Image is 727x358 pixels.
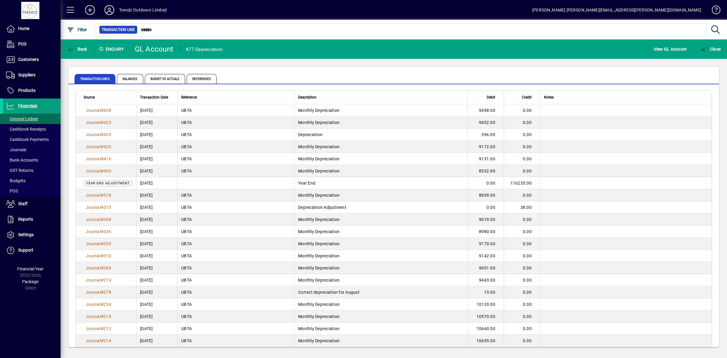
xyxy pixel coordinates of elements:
[84,168,113,174] a: Journal#400
[104,108,111,113] span: 438
[104,169,111,173] span: 400
[101,266,104,270] span: #
[467,153,504,165] td: 9131.00
[140,144,153,150] span: [DATE]
[504,213,540,226] td: 0.00
[104,326,111,331] span: 213
[504,104,540,116] td: 0.00
[104,241,111,246] span: 330
[504,286,540,298] td: 0.00
[467,104,504,116] td: 9458.00
[80,5,100,15] button: Add
[101,278,104,283] span: #
[145,74,185,84] span: Budget vs Actuals
[6,178,25,183] span: Budgets
[86,120,101,125] span: Journal
[101,302,104,307] span: #
[104,193,111,198] span: 378
[298,253,340,258] span: Monthly Depreciation
[18,57,39,62] span: Customers
[140,156,153,162] span: [DATE]
[86,266,101,270] span: Journal
[504,165,540,177] td: 0.00
[140,241,153,247] span: [DATE]
[101,169,104,173] span: #
[101,241,104,246] span: #
[104,156,111,161] span: 416
[18,88,35,93] span: Products
[467,129,504,141] td: 396.00
[140,204,153,210] span: [DATE]
[6,137,49,142] span: Cashbook Payments
[84,216,113,223] a: Journal#348
[504,335,540,347] td: 0.00
[181,253,192,258] span: UBTA
[504,189,540,201] td: 0.00
[104,266,111,270] span: 289
[84,192,113,199] a: Journal#378
[504,310,540,323] td: 0.00
[3,212,61,227] a: Reports
[84,313,113,320] a: Journal#219
[298,302,340,307] span: Monthly Depreciation
[94,44,130,54] div: Enquiry
[3,21,61,36] a: Home
[298,94,464,101] div: Description
[86,338,101,343] span: Journal
[86,314,101,319] span: Journal
[67,27,87,32] span: Filter
[140,326,153,332] span: [DATE]
[707,1,719,21] a: Knowledge Base
[84,253,113,259] a: Journal#310
[487,94,495,101] span: Debit
[140,289,153,295] span: [DATE]
[298,144,340,149] span: Monthly Depreciation
[3,165,61,176] a: GST Returns
[181,302,192,307] span: UBTA
[140,94,168,101] span: Transaction Date
[6,189,18,193] span: POS
[140,107,153,113] span: [DATE]
[84,337,113,344] a: Journal#214
[181,156,192,161] span: UBTA
[84,156,113,162] a: Journal#416
[6,158,38,162] span: Bank Accounts
[298,338,340,343] span: Monthly Depreciation
[181,266,192,270] span: UBTA
[101,144,104,149] span: #
[101,326,104,331] span: #
[86,144,101,149] span: Journal
[18,26,29,31] span: Home
[75,74,115,84] span: Transaction lines
[140,119,153,125] span: [DATE]
[86,217,101,222] span: Journal
[698,44,722,55] button: Close
[84,119,113,126] a: Journal#423
[18,201,28,206] span: Staff
[522,94,532,101] span: Credit
[3,155,61,165] a: Bank Accounts
[181,94,197,101] span: Reference
[544,94,554,101] span: Notes
[101,205,104,210] span: #
[181,132,192,137] span: UBTA
[104,314,111,319] span: 219
[471,94,501,101] div: Debit
[467,335,504,347] td: 10655.00
[104,205,111,210] span: 373
[86,302,101,307] span: Journal
[140,216,153,222] span: [DATE]
[140,338,153,344] span: [DATE]
[298,132,323,137] span: Depreciation
[140,253,153,259] span: [DATE]
[3,114,61,124] a: General Ledger
[101,229,104,234] span: #
[187,74,217,84] span: References
[298,156,340,161] span: Monthly Depreciation
[84,301,113,308] a: Journal#234
[140,180,153,186] span: [DATE]
[3,134,61,145] a: Cashbook Payments
[101,156,104,161] span: #
[86,326,101,331] span: Journal
[181,217,192,222] span: UBTA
